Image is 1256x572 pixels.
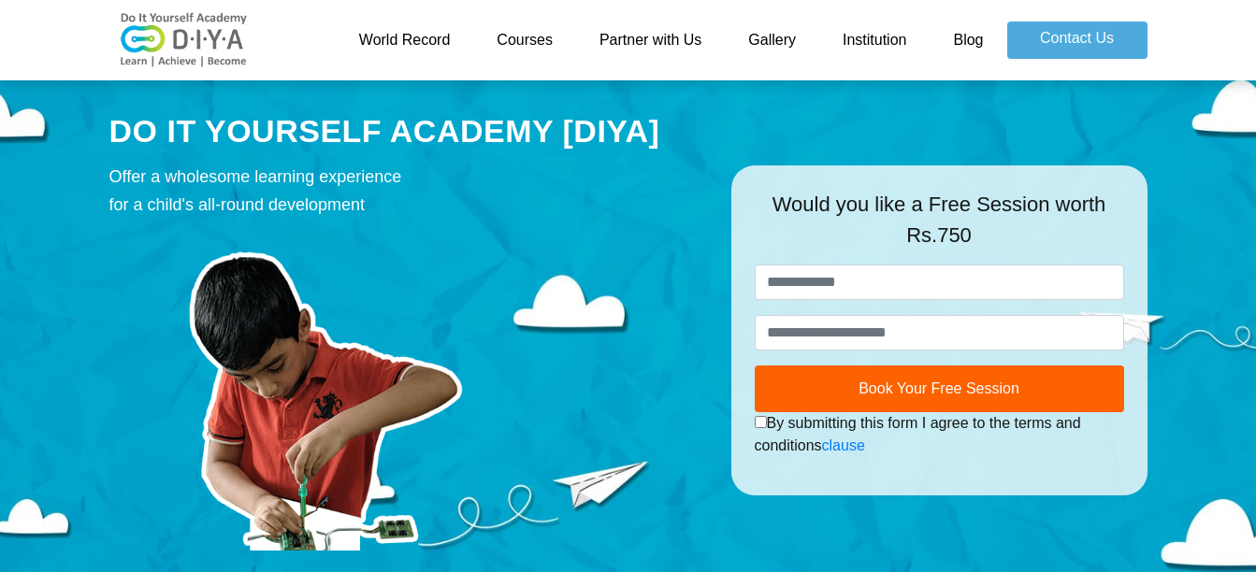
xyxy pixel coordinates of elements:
span: Book Your Free Session [859,380,1019,396]
div: Offer a wholesome learning experience for a child's all-round development [109,163,703,219]
a: Gallery [725,21,819,59]
a: Contact Us [1007,21,1148,59]
img: logo-v2.png [109,12,259,68]
a: clause [822,437,865,453]
button: Book Your Free Session [755,365,1124,412]
img: course-prod.png [109,228,540,551]
a: Partner with Us [576,21,725,59]
a: World Record [336,21,474,59]
a: Blog [930,21,1006,59]
a: Courses [473,21,576,59]
div: By submitting this form I agree to the terms and conditions [755,412,1124,457]
div: DO IT YOURSELF ACADEMY [DIYA] [109,109,703,154]
a: Institution [819,21,930,59]
div: Would you like a Free Session worth Rs.750 [755,189,1124,265]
